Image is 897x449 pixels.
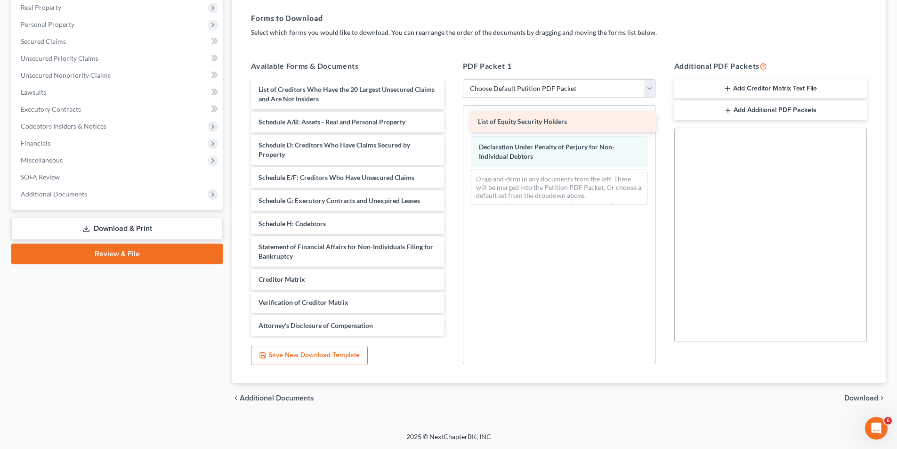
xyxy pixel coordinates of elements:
[259,118,405,126] span: Schedule A/B: Assets - Real and Personal Property
[844,394,878,402] span: Download
[674,79,867,99] button: Add Creditor Matrix Text File
[674,100,867,120] button: Add Additional PDF Packets
[865,417,888,440] iframe: Intercom live chat
[259,298,348,306] span: Verification of Creditor Matrix
[259,321,373,329] span: Attorney's Disclosure of Compensation
[21,156,63,164] span: Miscellaneous
[259,85,435,103] span: List of Creditors Who Have the 20 Largest Unsecured Claims and Are Not Insiders
[180,432,717,449] div: 2025 © NextChapterBK, INC
[21,54,98,62] span: Unsecured Priority Claims
[251,346,368,366] button: Save New Download Template
[21,122,106,130] span: Codebtors Insiders & Notices
[13,84,223,101] a: Lawsuits
[240,394,314,402] span: Additional Documents
[479,143,614,160] span: Declaration Under Penalty of Perjury for Non-Individual Debtors
[232,394,314,402] a: chevron_left Additional Documents
[232,394,240,402] i: chevron_left
[21,139,50,147] span: Financials
[251,28,867,37] p: Select which forms you would like to download. You can rearrange the order of the documents by dr...
[844,394,886,402] button: Download chevron_right
[259,220,326,228] span: Schedule H: Codebtors
[463,60,655,72] h5: PDF Packet 1
[21,190,87,198] span: Additional Documents
[674,60,867,72] h5: Additional PDF Packets
[259,141,410,158] span: Schedule D: Creditors Who Have Claims Secured by Property
[13,101,223,118] a: Executory Contracts
[884,417,892,425] span: 6
[21,20,74,28] span: Personal Property
[13,169,223,186] a: SOFA Review
[251,13,867,24] h5: Forms to Download
[21,173,60,181] span: SOFA Review
[21,105,81,113] span: Executory Contracts
[11,218,223,240] a: Download & Print
[21,88,46,96] span: Lawsuits
[259,275,305,283] span: Creditor Matrix
[11,244,223,264] a: Review & File
[13,67,223,84] a: Unsecured Nonpriority Claims
[251,60,444,72] h5: Available Forms & Documents
[21,3,61,11] span: Real Property
[21,37,66,45] span: Secured Claims
[259,243,433,260] span: Statement of Financial Affairs for Non-Individuals Filing for Bankruptcy
[478,117,567,125] span: List of Equity Security Holders
[21,71,111,79] span: Unsecured Nonpriority Claims
[13,33,223,50] a: Secured Claims
[259,173,414,181] span: Schedule E/F: Creditors Who Have Unsecured Claims
[471,170,647,205] div: Drag-and-drop in any documents from the left. These will be merged into the Petition PDF Packet. ...
[13,50,223,67] a: Unsecured Priority Claims
[259,196,420,204] span: Schedule G: Executory Contracts and Unexpired Leases
[878,394,886,402] i: chevron_right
